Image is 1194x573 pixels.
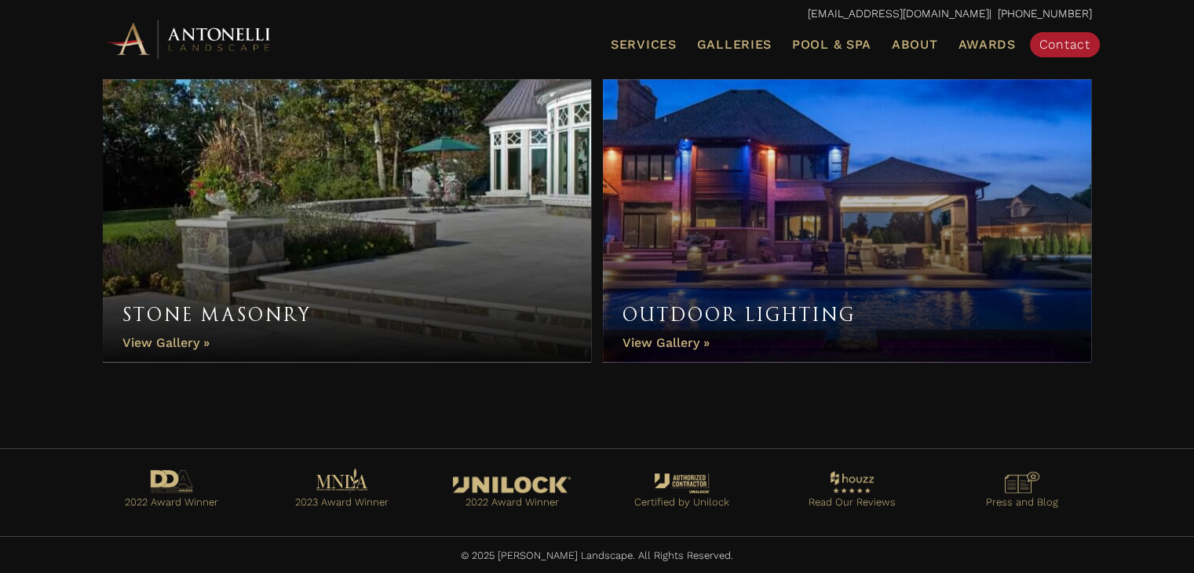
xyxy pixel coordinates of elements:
[611,38,677,51] span: Services
[697,37,772,52] span: Galleries
[951,35,1021,55] a: Awards
[103,4,1092,24] p: | [PHONE_NUMBER]
[1039,37,1090,52] span: Contact
[103,465,242,520] a: Go to https://antonellilandscape.com/pool-and-spa/executive-sweet/
[953,468,1092,520] a: Go to https://antonellilandscape.com/press-media/
[786,35,878,55] a: Pool & Spa
[604,35,683,55] a: Services
[443,473,582,520] a: Go to https://antonellilandscape.com/featured-projects/the-white-house/
[783,467,922,520] a: Go to https://www.houzz.com/professionals/landscape-architects-and-landscape-designers/antonelli-...
[613,469,752,520] a: Go to https://antonellilandscape.com/unilock-authorized-contractor/
[103,17,276,60] img: Antonelli Horizontal Logo
[808,7,989,20] a: [EMAIL_ADDRESS][DOMAIN_NAME]
[885,35,944,55] a: About
[103,546,1092,565] p: © 2025 [PERSON_NAME] Landscape. All Rights Reserved.
[958,37,1015,52] span: Awards
[691,35,778,55] a: Galleries
[892,38,938,51] span: About
[1030,32,1100,57] a: Contact
[792,37,871,52] span: Pool & Spa
[272,464,411,520] a: Go to https://antonellilandscape.com/pool-and-spa/dont-stop-believing/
